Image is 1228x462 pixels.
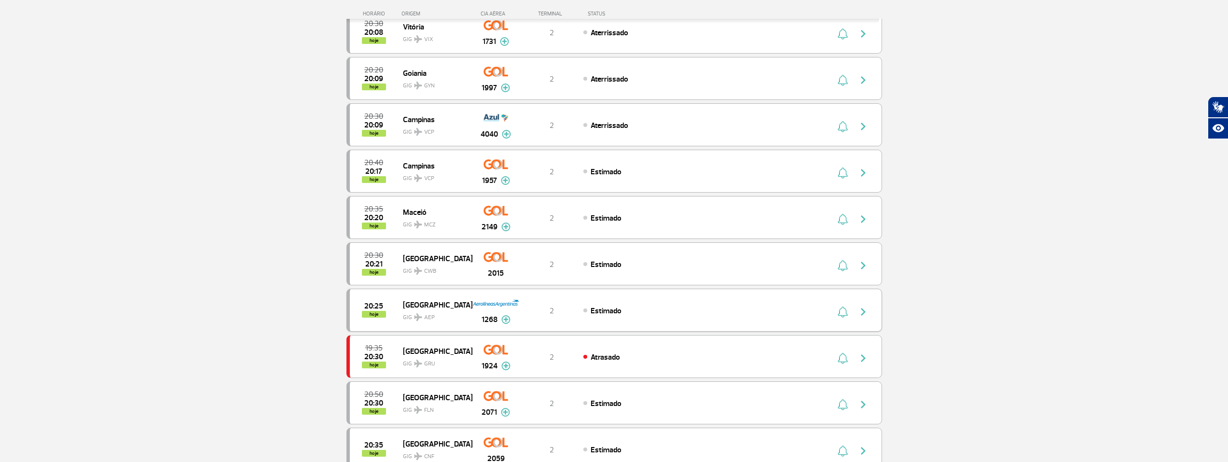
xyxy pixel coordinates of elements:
span: 2025-08-25 20:20:00 [364,214,383,221]
span: [GEOGRAPHIC_DATA] [403,345,465,357]
span: [GEOGRAPHIC_DATA] [403,298,465,311]
span: [GEOGRAPHIC_DATA] [403,252,465,265]
span: 2015 [488,267,504,279]
img: destiny_airplane.svg [414,82,422,89]
img: sino-painel-voo.svg [838,399,848,410]
span: 1924 [482,360,497,372]
img: mais-info-painel-voo.svg [500,37,509,46]
img: seta-direita-painel-voo.svg [857,121,869,132]
img: seta-direita-painel-voo.svg [857,28,869,40]
img: seta-direita-painel-voo.svg [857,399,869,410]
span: Atrasado [591,352,620,362]
span: Estimado [591,260,621,269]
span: 2025-08-25 20:20:00 [364,67,383,73]
span: 2 [550,28,554,38]
span: 2025-08-25 20:30:00 [364,113,383,120]
span: GIG [403,447,465,461]
img: mais-info-painel-voo.svg [502,130,511,139]
span: GRU [424,360,435,368]
span: 2 [550,399,554,408]
img: destiny_airplane.svg [414,35,422,43]
span: GIG [403,169,465,183]
span: 2025-08-25 20:17:00 [365,168,382,175]
span: 2025-08-25 20:50:00 [364,391,383,398]
img: mais-info-painel-voo.svg [501,315,511,324]
button: Abrir tradutor de língua de sinais. [1208,97,1228,118]
span: GIG [403,308,465,322]
img: seta-direita-painel-voo.svg [857,260,869,271]
div: STATUS [583,11,662,17]
span: 2025-08-25 20:30:00 [364,353,383,360]
div: CIA AÉREA [472,11,520,17]
span: 2 [550,445,554,455]
span: Campinas [403,113,465,126]
span: 2 [550,260,554,269]
img: sino-painel-voo.svg [838,352,848,364]
span: 2 [550,352,554,362]
span: 2025-08-25 19:35:00 [365,345,383,351]
img: seta-direita-painel-voo.svg [857,445,869,457]
span: [GEOGRAPHIC_DATA] [403,437,465,450]
span: Aterrissado [591,28,628,38]
span: Aterrissado [591,121,628,130]
span: FLN [424,406,434,415]
span: Estimado [591,399,621,408]
span: VCP [424,128,434,137]
span: hoje [362,408,386,415]
span: Maceió [403,206,465,218]
span: 1268 [482,314,497,325]
span: 2025-08-25 20:25:00 [364,303,383,309]
span: 2025-08-25 20:09:40 [364,122,383,128]
img: seta-direita-painel-voo.svg [857,352,869,364]
span: hoje [362,362,386,368]
span: 2149 [482,221,497,233]
span: 2071 [482,406,497,418]
img: seta-direita-painel-voo.svg [857,306,869,318]
span: Estimado [591,213,621,223]
img: destiny_airplane.svg [414,313,422,321]
img: sino-painel-voo.svg [838,121,848,132]
img: destiny_airplane.svg [414,128,422,136]
span: [GEOGRAPHIC_DATA] [403,391,465,404]
img: destiny_airplane.svg [414,360,422,367]
span: 2025-08-25 20:40:00 [364,159,383,166]
span: GIG [403,76,465,90]
img: destiny_airplane.svg [414,452,422,460]
span: 2025-08-25 20:30:00 [364,400,383,406]
img: mais-info-painel-voo.svg [501,362,511,370]
img: destiny_airplane.svg [414,221,422,228]
span: GIG [403,30,465,44]
span: GYN [424,82,435,90]
span: hoje [362,223,386,229]
img: destiny_airplane.svg [414,267,422,275]
span: hoje [362,37,386,44]
span: AEP [424,313,435,322]
span: 2025-08-25 20:35:00 [364,442,383,448]
span: GIG [403,354,465,368]
span: Goiania [403,67,465,79]
span: 2025-08-25 20:30:00 [364,252,383,259]
span: 1997 [482,82,497,94]
span: 2 [550,74,554,84]
span: GIG [403,262,465,276]
img: seta-direita-painel-voo.svg [857,74,869,86]
span: GIG [403,401,465,415]
span: 2025-08-25 20:08:00 [364,29,383,36]
span: VIX [424,35,433,44]
img: sino-painel-voo.svg [838,74,848,86]
span: 2025-08-25 20:35:00 [364,206,383,212]
img: sino-painel-voo.svg [838,445,848,457]
img: sino-painel-voo.svg [838,260,848,271]
img: mais-info-painel-voo.svg [501,176,510,185]
img: mais-info-painel-voo.svg [501,408,510,417]
span: hoje [362,130,386,137]
span: 1957 [482,175,497,186]
span: hoje [362,269,386,276]
span: MCZ [424,221,436,229]
div: ORIGEM [401,11,472,17]
span: 4040 [481,128,498,140]
div: TERMINAL [520,11,583,17]
span: hoje [362,176,386,183]
span: GIG [403,123,465,137]
img: sino-painel-voo.svg [838,167,848,179]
